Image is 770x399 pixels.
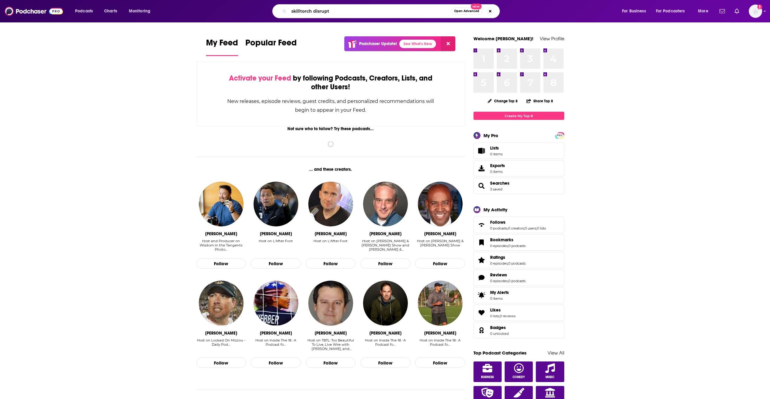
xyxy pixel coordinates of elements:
[196,338,246,351] div: Host on Locked On Mizzou - Daily Pod…
[315,231,347,236] div: Gilbert Brisbois
[473,269,564,286] span: Reviews
[499,314,500,318] span: ,
[622,7,646,15] span: For Business
[415,338,465,347] div: Host on Inside The 18 : A Podcast fo…
[717,6,727,16] a: Show notifications dropdown
[5,5,63,17] img: Podchaser - Follow, Share and Rate Podcasts
[289,6,451,16] input: Search podcasts, credits, & more...
[71,6,101,16] button: open menu
[415,239,465,247] div: Host on [PERSON_NAME] & [PERSON_NAME] Show
[490,244,508,248] a: 0 episodes
[546,375,554,379] span: Music
[507,226,508,230] span: ,
[490,237,513,242] span: Bookmarks
[196,239,246,252] div: Host and Producer on Wisdom in the Tangents Photo…
[196,259,246,269] button: Follow
[418,281,463,325] img: Omar Zeenni
[415,358,465,368] button: Follow
[473,350,526,356] a: Top Podcast Categories
[306,338,356,351] div: Host on TBTL: Too Beautiful To Live, Live Wire with [PERSON_NAME], and [PERSON_NAME] Men
[490,237,526,242] a: Bookmarks
[360,338,410,351] div: Host on Inside The 18 : A Podcast fo…
[473,234,564,251] span: Bookmarks
[424,331,456,336] div: Omar Zeenni
[251,338,301,351] div: Host on Inside The 18 : A Podcast fo…
[315,331,347,336] div: Luke Burbank
[205,231,237,236] div: John Mansfield
[206,38,238,56] a: My Feed
[490,272,526,278] a: Reviews
[490,180,510,186] a: Searches
[308,182,353,226] img: Gilbert Brisbois
[490,163,505,168] span: Exports
[399,40,436,48] a: See What's New
[278,4,506,18] div: Search podcasts, credits, & more...
[227,97,435,114] div: New releases, episode reviews, guest credits, and personalized recommendations will begin to appe...
[656,7,685,15] span: For Podcasters
[254,281,298,325] img: Saskia Webber
[259,239,293,243] div: Host on L'After Foot
[306,358,356,368] button: Follow
[196,167,465,172] div: ... and these creators.
[490,145,499,151] span: Lists
[251,358,301,368] button: Follow
[471,4,482,9] span: New
[490,261,508,265] a: 0 episodes
[473,36,533,41] a: Welcome [PERSON_NAME]!
[476,182,488,190] a: Searches
[196,126,465,131] div: Not sure who to follow? Try these podcasts...
[524,226,525,230] span: ,
[490,290,509,295] span: My Alerts
[473,112,564,120] a: Create My Top 8
[698,7,708,15] span: More
[451,8,482,15] button: Open AdvancedNew
[418,182,463,226] img: Marshall Harris
[548,350,564,356] a: View All
[490,145,503,151] span: Lists
[490,325,506,330] span: Badges
[490,307,501,313] span: Likes
[476,221,488,229] a: Follows
[556,133,563,138] span: PRO
[473,287,564,303] a: My Alerts
[473,322,564,338] span: Badges
[308,281,353,325] img: Luke Burbank
[505,361,533,382] a: Comedy
[490,255,526,260] a: Ratings
[415,259,465,269] button: Follow
[476,164,488,173] span: Exports
[490,307,516,313] a: Likes
[490,314,499,318] a: 0 lists
[490,325,509,330] a: Badges
[476,308,488,317] a: Likes
[490,226,507,230] a: 0 podcasts
[508,226,524,230] a: 0 creators
[363,281,408,325] img: Michael Magid
[369,331,401,336] div: Michael Magid
[481,375,494,379] span: Business
[500,314,516,318] a: 0 reviews
[196,358,246,368] button: Follow
[251,338,301,347] div: Host on Inside The 18 : A Podcast fo…
[306,259,356,269] button: Follow
[490,272,507,278] span: Reviews
[369,231,401,236] div: Dan Bernstein
[476,273,488,282] a: Reviews
[618,6,654,16] button: open menu
[473,361,502,382] a: Business
[757,5,762,9] svg: Add a profile image
[490,331,509,336] a: 0 unlocked
[363,182,408,226] img: Dan Bernstein
[476,256,488,264] a: Ratings
[483,133,498,138] div: My Pro
[508,279,526,283] a: 0 podcasts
